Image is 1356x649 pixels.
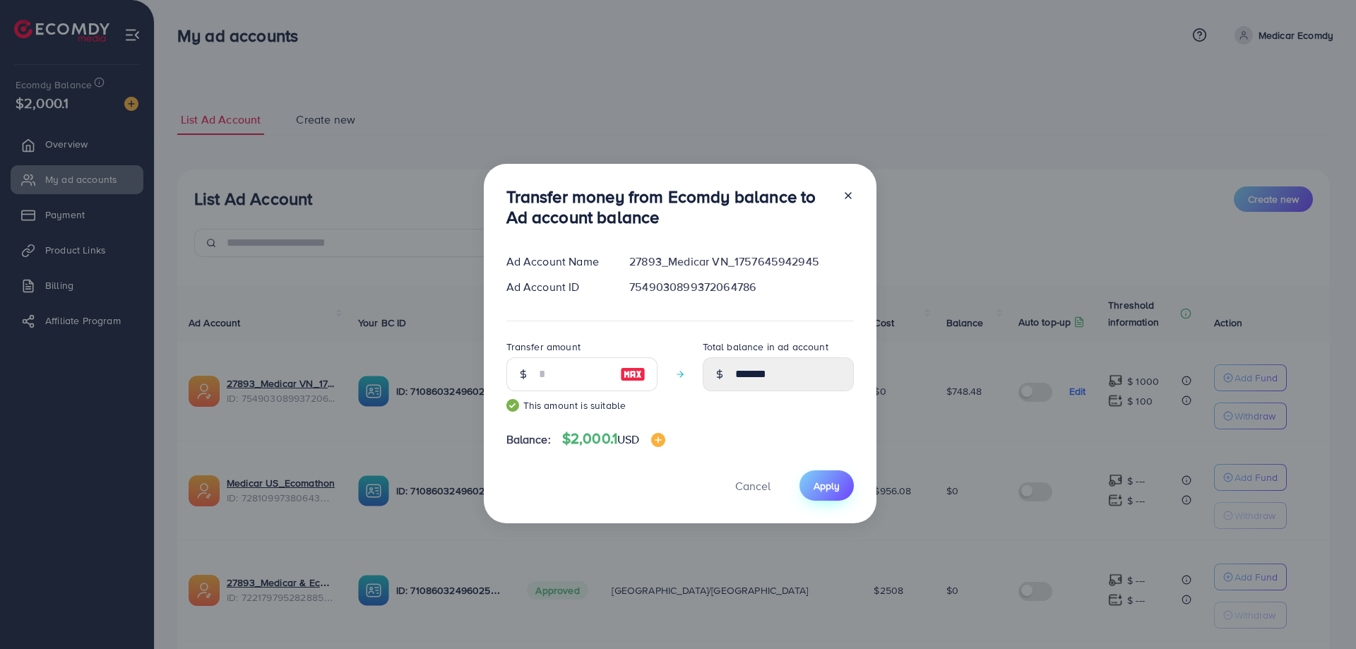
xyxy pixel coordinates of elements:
div: Ad Account ID [495,279,619,295]
label: Transfer amount [506,340,581,354]
div: 7549030899372064786 [618,279,864,295]
button: Cancel [718,470,788,501]
span: Balance: [506,431,551,448]
label: Total balance in ad account [703,340,828,354]
img: image [651,433,665,447]
iframe: Chat [1296,585,1345,638]
span: USD [617,431,639,447]
span: Apply [814,479,840,493]
small: This amount is suitable [506,398,658,412]
div: 27893_Medicar VN_1757645942945 [618,254,864,270]
span: Cancel [735,478,771,494]
h4: $2,000.1 [562,430,665,448]
img: image [620,366,646,383]
h3: Transfer money from Ecomdy balance to Ad account balance [506,186,831,227]
img: guide [506,399,519,412]
button: Apply [799,470,854,501]
div: Ad Account Name [495,254,619,270]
